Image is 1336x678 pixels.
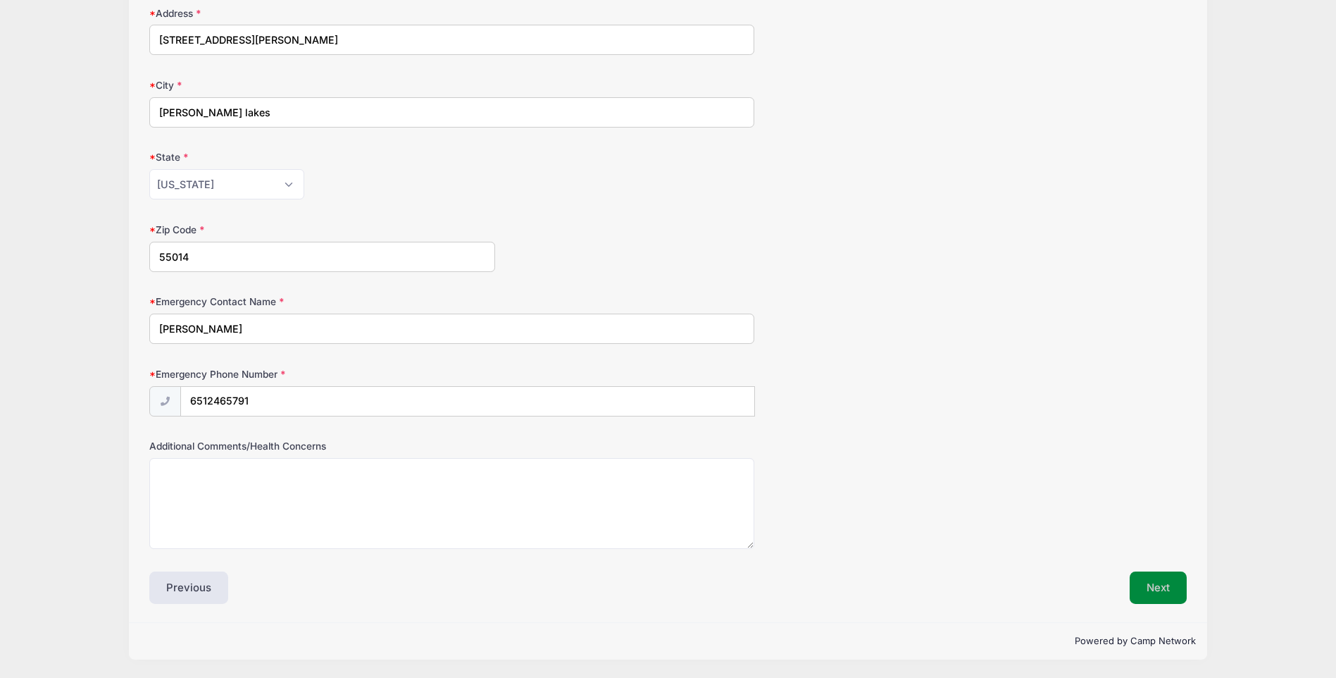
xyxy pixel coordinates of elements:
[180,386,756,417] input: (xxx) xxx-xxxx
[149,367,495,381] label: Emergency Phone Number
[149,78,495,92] label: City
[149,223,495,237] label: Zip Code
[1130,572,1187,604] button: Next
[149,295,495,309] label: Emergency Contact Name
[149,572,228,604] button: Previous
[149,242,495,272] input: xxxxx
[149,439,495,453] label: Additional Comments/Health Concerns
[140,634,1195,648] p: Powered by Camp Network
[149,150,495,164] label: State
[149,6,495,20] label: Address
